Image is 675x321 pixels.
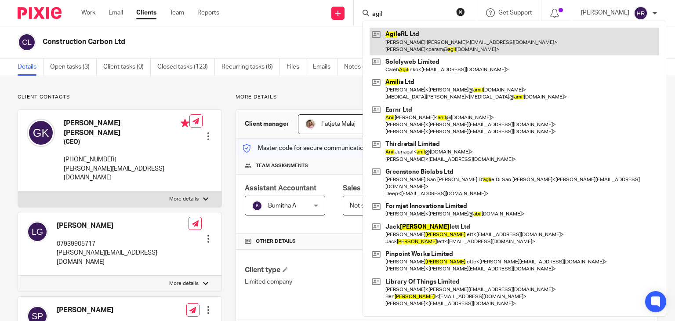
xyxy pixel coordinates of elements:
h3: Client manager [245,120,289,128]
p: 07939905717 [57,240,189,248]
span: Get Support [498,10,532,16]
a: Reports [197,8,219,17]
img: svg%3E [27,221,48,242]
span: Sales Person [343,185,386,192]
p: [PERSON_NAME][EMAIL_ADDRESS][DOMAIN_NAME] [64,164,189,182]
a: Details [18,58,44,76]
h2: Construction Carbon Ltd [43,37,439,47]
h4: [PERSON_NAME] [PERSON_NAME] [64,119,189,138]
span: Bumitha A [268,203,296,209]
p: [PHONE_NUMBER] [64,155,189,164]
a: Recurring tasks (6) [221,58,280,76]
a: Emails [313,58,337,76]
a: Open tasks (3) [50,58,97,76]
p: [PERSON_NAME] [581,8,629,17]
a: Closed tasks (123) [157,58,215,76]
a: Email [109,8,123,17]
h4: Client type [245,266,446,275]
button: Clear [456,7,465,16]
p: More details [169,196,199,203]
a: Work [81,8,95,17]
a: Clients [136,8,156,17]
span: Other details [256,238,296,245]
img: MicrosoftTeams-image%20(5).png [305,119,316,129]
p: Limited company [245,277,446,286]
a: Files [287,58,306,76]
a: Notes (0) [344,58,376,76]
span: Not selected [350,203,385,209]
img: svg%3E [252,201,262,211]
p: [PERSON_NAME][EMAIL_ADDRESS][DOMAIN_NAME] [57,248,189,266]
img: Pixie [18,7,62,19]
h4: [PERSON_NAME] [57,306,157,315]
img: svg%3E [634,6,648,20]
span: Team assignments [256,162,308,169]
h4: [PERSON_NAME] [57,221,189,230]
input: Search [371,11,450,18]
img: svg%3E [27,119,55,147]
a: Team [170,8,184,17]
p: Client contacts [18,94,222,101]
i: Primary [181,119,189,128]
a: Client tasks (0) [103,58,151,76]
span: Assistant Accountant [245,185,316,192]
p: More details [236,94,657,101]
span: Fatjeta Malaj [321,121,356,127]
p: More details [169,280,199,287]
h5: (CEO) [64,138,189,146]
p: Master code for secure communications and files [243,144,394,153]
img: svg%3E [18,33,36,51]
